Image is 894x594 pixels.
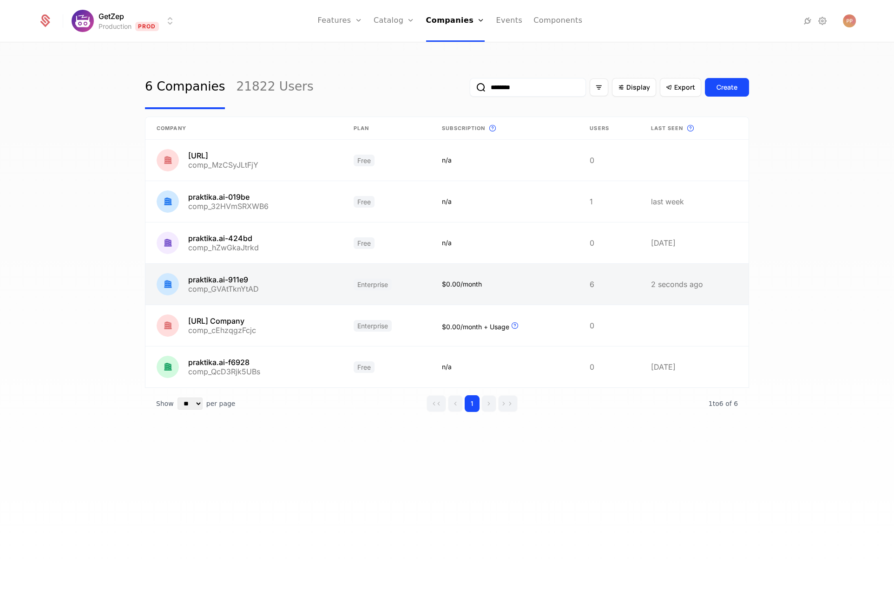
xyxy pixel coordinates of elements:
span: 6 [709,400,738,407]
img: Paul Paliychuk [843,14,856,27]
span: Prod [135,22,159,31]
button: Go to previous page [448,395,463,412]
div: Table pagination [145,388,749,419]
div: Page navigation [427,395,518,412]
span: 1 to 6 of [709,400,734,407]
span: Last seen [651,124,683,132]
button: Filter options [590,78,608,96]
span: Export [674,83,695,92]
span: Subscription [442,124,485,132]
span: per page [206,399,236,408]
th: Plan [342,117,431,140]
button: Go to last page [498,395,518,412]
img: GetZep [72,10,94,32]
a: Settings [817,15,828,26]
a: 21822 Users [236,65,313,109]
button: Display [612,78,656,97]
button: Open user button [843,14,856,27]
button: Create [705,78,749,97]
a: 6 Companies [145,65,225,109]
a: Integrations [802,15,813,26]
button: Go to first page [427,395,446,412]
select: Select page size [177,398,203,410]
th: Users [578,117,639,140]
span: Show [156,399,174,408]
span: GetZep [99,11,124,22]
button: Go to next page [481,395,496,412]
div: Production [99,22,131,31]
span: Display [626,83,650,92]
th: Company [145,117,342,140]
button: Select environment [74,11,176,31]
button: Export [660,78,701,97]
button: Go to page 1 [465,395,480,412]
div: Create [717,83,737,92]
